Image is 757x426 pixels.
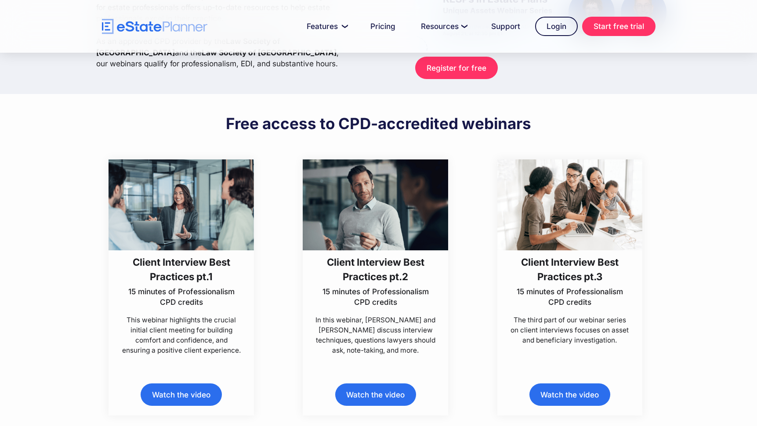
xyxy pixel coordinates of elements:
[96,36,280,57] strong: Law Society of [GEOGRAPHIC_DATA]
[535,17,578,36] a: Login
[296,18,355,35] a: Features
[303,159,448,356] a: Client Interview Best Practices pt.215 minutes of Professionalism CPD creditsIn this webinar, [PE...
[121,286,242,307] p: 15 minutes of Professionalism CPD credits
[141,383,221,406] a: Watch the video
[509,255,630,284] h3: Client Interview Best Practices pt.3
[415,57,497,79] a: Register for free
[102,19,207,34] a: home
[509,315,630,345] p: The third part of our webinar series on client interviews focuses on asset and beneficiary invest...
[410,18,476,35] a: Resources
[315,286,436,307] p: 15 minutes of Professionalism CPD credits
[202,48,337,57] strong: Law Society of [GEOGRAPHIC_DATA]
[582,17,656,36] a: Start free trial
[121,255,242,284] h3: Client Interview Best Practices pt.1
[335,383,416,406] a: Watch the video
[109,159,254,356] a: Client Interview Best Practices pt.115 minutes of Professionalism CPD creditsThis webinar highlig...
[315,315,436,356] p: In this webinar, [PERSON_NAME] and [PERSON_NAME] discuss interview techniques, questions lawyers ...
[226,114,531,133] h2: Free access to CPD-accredited webinars
[360,18,406,35] a: Pricing
[509,286,630,307] p: 15 minutes of Professionalism CPD credits
[121,315,242,356] p: This webinar highlights the crucial initial client meeting for building comfort and confidence, a...
[481,18,531,35] a: Support
[497,159,643,345] a: Client Interview Best Practices pt.315 minutes of Professionalism CPD creditsThe third part of ou...
[529,383,610,406] a: Watch the video
[315,255,436,284] h3: Client Interview Best Practices pt.2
